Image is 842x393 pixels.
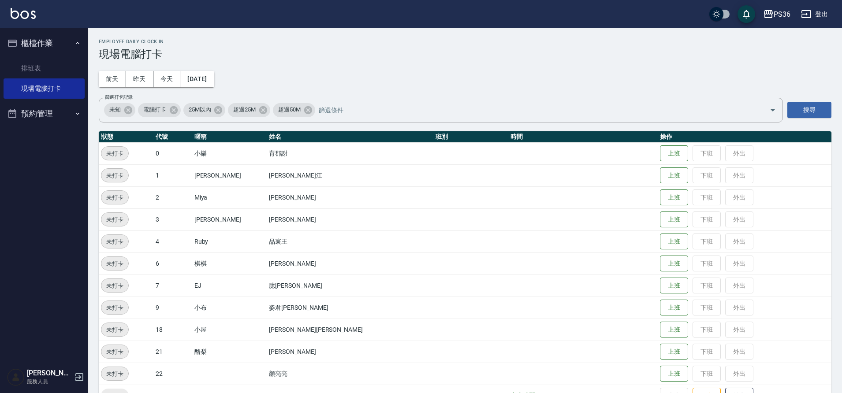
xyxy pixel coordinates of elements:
[658,131,831,143] th: 操作
[192,274,267,297] td: EJ
[101,237,128,246] span: 未打卡
[153,252,192,274] td: 6
[4,102,85,125] button: 預約管理
[101,193,128,202] span: 未打卡
[180,71,214,87] button: [DATE]
[317,102,754,118] input: 篩選條件
[101,303,128,312] span: 未打卡
[101,347,128,356] span: 未打卡
[27,378,72,386] p: 服務人員
[99,71,126,87] button: 前天
[101,149,128,158] span: 未打卡
[4,58,85,78] a: 排班表
[267,297,433,319] td: 姿君[PERSON_NAME]
[267,319,433,341] td: [PERSON_NAME][PERSON_NAME]
[660,256,688,272] button: 上班
[267,230,433,252] td: 品寰王
[660,366,688,382] button: 上班
[153,164,192,186] td: 1
[101,369,128,378] span: 未打卡
[192,252,267,274] td: 棋棋
[267,341,433,363] td: [PERSON_NAME]
[660,145,688,162] button: 上班
[153,319,192,341] td: 18
[192,341,267,363] td: 酪梨
[101,259,128,268] span: 未打卡
[760,5,794,23] button: PS36
[7,368,25,386] img: Person
[183,105,216,114] span: 25M以內
[192,297,267,319] td: 小布
[101,325,128,334] span: 未打卡
[660,211,688,228] button: 上班
[774,9,790,20] div: PS36
[660,167,688,184] button: 上班
[267,164,433,186] td: [PERSON_NAME]江
[153,341,192,363] td: 21
[660,300,688,316] button: 上班
[99,39,831,44] h2: Employee Daily Clock In
[11,8,36,19] img: Logo
[267,274,433,297] td: 臆[PERSON_NAME]
[138,105,171,114] span: 電腦打卡
[153,71,181,87] button: 今天
[660,278,688,294] button: 上班
[192,208,267,230] td: [PERSON_NAME]
[153,131,192,143] th: 代號
[153,208,192,230] td: 3
[738,5,755,23] button: save
[508,131,658,143] th: 時間
[153,142,192,164] td: 0
[797,6,831,22] button: 登出
[267,131,433,143] th: 姓名
[192,230,267,252] td: Ruby
[138,103,181,117] div: 電腦打卡
[105,94,133,100] label: 篩選打卡記錄
[192,319,267,341] td: 小屋
[787,102,831,118] button: 搜尋
[273,105,306,114] span: 超過50M
[433,131,508,143] th: 班別
[4,78,85,99] a: 現場電腦打卡
[153,186,192,208] td: 2
[27,369,72,378] h5: [PERSON_NAME]
[192,164,267,186] td: [PERSON_NAME]
[228,103,270,117] div: 超過25M
[267,363,433,385] td: 顏亮亮
[660,344,688,360] button: 上班
[153,230,192,252] td: 4
[101,281,128,290] span: 未打卡
[192,142,267,164] td: 小樂
[4,32,85,55] button: 櫃檯作業
[126,71,153,87] button: 昨天
[228,105,261,114] span: 超過25M
[267,142,433,164] td: 育郡謝
[273,103,315,117] div: 超過50M
[104,103,135,117] div: 未知
[153,274,192,297] td: 7
[766,103,780,117] button: Open
[267,252,433,274] td: [PERSON_NAME]
[153,363,192,385] td: 22
[99,48,831,60] h3: 現場電腦打卡
[660,189,688,206] button: 上班
[192,186,267,208] td: Miya
[660,322,688,338] button: 上班
[660,234,688,250] button: 上班
[267,186,433,208] td: [PERSON_NAME]
[192,131,267,143] th: 暱稱
[183,103,226,117] div: 25M以內
[99,131,153,143] th: 狀態
[267,208,433,230] td: [PERSON_NAME]
[101,215,128,224] span: 未打卡
[153,297,192,319] td: 9
[101,171,128,180] span: 未打卡
[104,105,126,114] span: 未知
